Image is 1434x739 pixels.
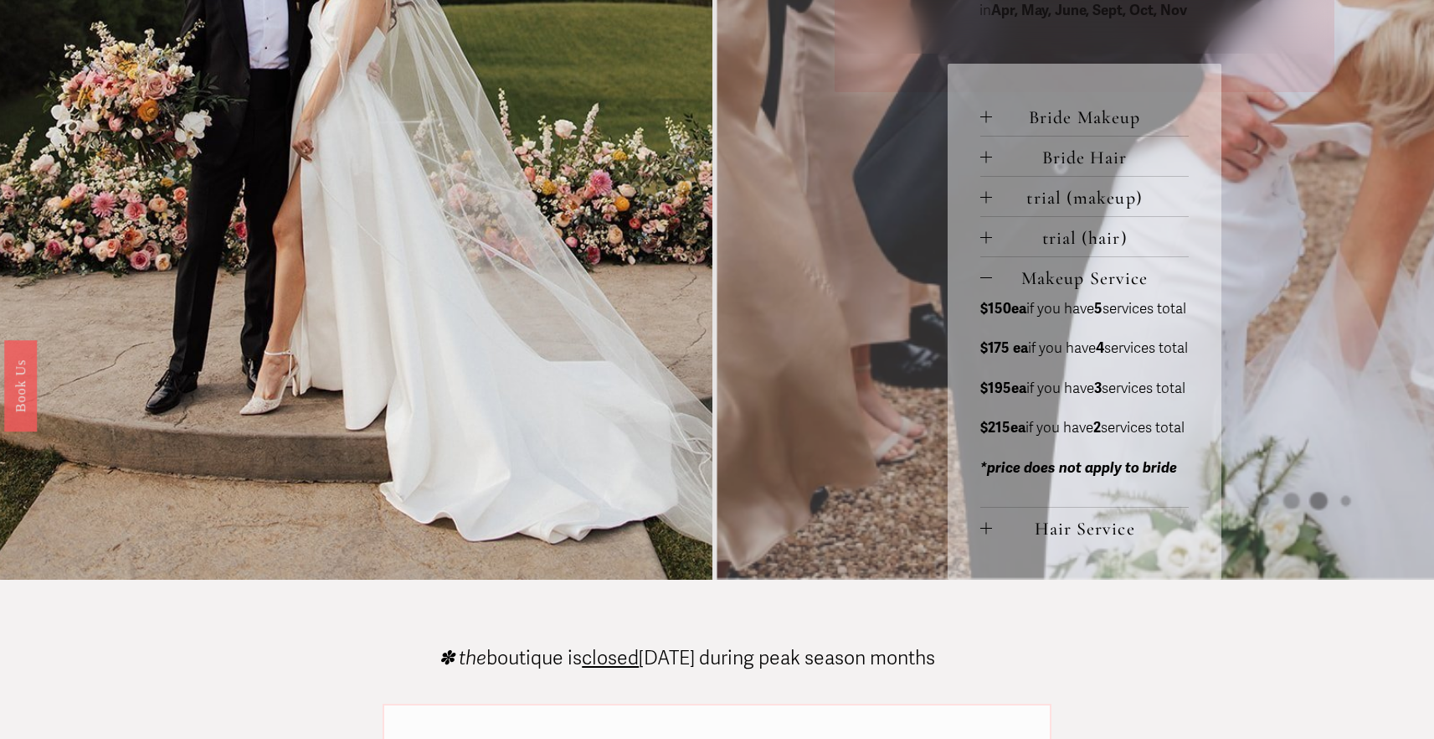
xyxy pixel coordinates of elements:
[980,339,1028,357] strong: $175 ea
[980,297,1188,323] p: if you have services total
[980,380,1026,397] strong: $195ea
[582,647,639,670] span: closed
[1094,380,1102,397] strong: 3
[980,217,1188,256] button: trial (hair)
[439,647,486,670] em: ✽ the
[980,297,1188,507] div: Makeup Service
[980,376,1188,402] p: if you have services total
[992,227,1188,249] span: trial (hair)
[980,177,1188,216] button: trial (makeup)
[980,257,1188,297] button: Makeup Service
[992,518,1188,540] span: Hair Service
[439,649,935,669] p: boutique is [DATE] during peak season months
[980,137,1188,176] button: Bride Hair
[980,508,1188,547] button: Hair Service
[980,96,1188,136] button: Bride Makeup
[992,267,1188,289] span: Makeup Service
[992,187,1188,209] span: trial (makeup)
[1094,300,1102,318] strong: 5
[980,336,1188,362] p: if you have services total
[1093,419,1101,437] strong: 2
[992,147,1188,168] span: Bride Hair
[980,300,1026,318] strong: $150ea
[980,459,1177,477] em: *price does not apply to bride
[992,106,1188,128] span: Bride Makeup
[980,416,1188,442] p: if you have services total
[4,340,37,432] a: Book Us
[991,2,1187,19] strong: Apr, May, June, Sept, Oct, Nov
[1096,339,1104,357] strong: 4
[980,419,1025,437] strong: $215ea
